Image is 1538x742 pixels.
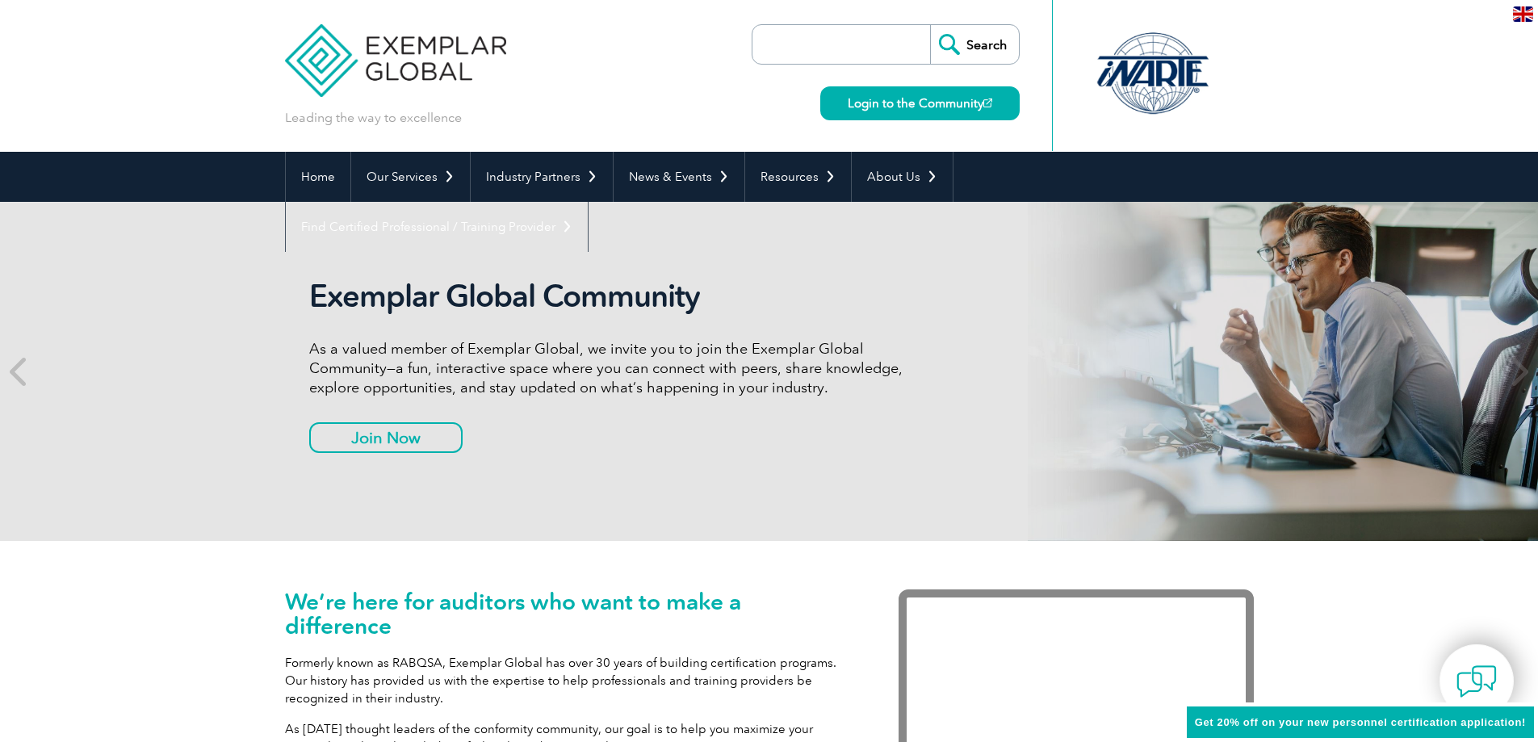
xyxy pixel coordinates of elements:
[1195,716,1526,728] span: Get 20% off on your new personnel certification application!
[930,25,1019,64] input: Search
[285,589,850,638] h1: We’re here for auditors who want to make a difference
[745,152,851,202] a: Resources
[471,152,613,202] a: Industry Partners
[820,86,1020,120] a: Login to the Community
[614,152,744,202] a: News & Events
[285,654,850,707] p: Formerly known as RABQSA, Exemplar Global has over 30 years of building certification programs. O...
[309,339,915,397] p: As a valued member of Exemplar Global, we invite you to join the Exemplar Global Community—a fun,...
[983,99,992,107] img: open_square.png
[285,109,462,127] p: Leading the way to excellence
[351,152,470,202] a: Our Services
[852,152,953,202] a: About Us
[309,422,463,453] a: Join Now
[1513,6,1533,22] img: en
[286,202,588,252] a: Find Certified Professional / Training Provider
[1456,661,1497,702] img: contact-chat.png
[309,278,915,315] h2: Exemplar Global Community
[286,152,350,202] a: Home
